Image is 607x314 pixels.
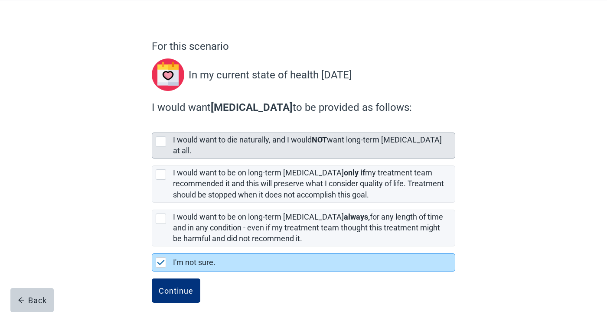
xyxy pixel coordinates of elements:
[152,278,200,303] button: Continue
[312,135,327,144] strong: NOT
[18,297,25,304] span: arrow-left
[344,212,370,221] strong: always,
[152,100,451,115] label: I would want to be provided as follows:
[173,258,215,267] label: I'm not sure.
[173,135,442,155] label: I would want to die naturally, and I would want long-term [MEDICAL_DATA] at all.
[152,253,455,272] div: I'm not sure., checkbox, selected
[152,133,455,159] div: [object Object], checkbox, not selected
[159,286,193,295] div: Continue
[173,212,443,243] label: I would want to be on long-term [MEDICAL_DATA] for any length of time and in any condition - even...
[189,67,352,83] p: In my current state of health [DATE]
[152,165,455,202] div: [object Object], checkbox, not selected
[211,101,293,113] strong: [MEDICAL_DATA]
[152,58,189,91] img: svg%3e
[18,296,47,304] div: Back
[152,39,455,54] p: For this scenario
[344,168,365,177] strong: only if
[10,288,54,312] button: arrow-leftBack
[152,210,455,246] div: [object Object], checkbox, not selected
[173,168,444,199] label: I would want to be on long-term [MEDICAL_DATA] my treatment team recommended it and this will pre...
